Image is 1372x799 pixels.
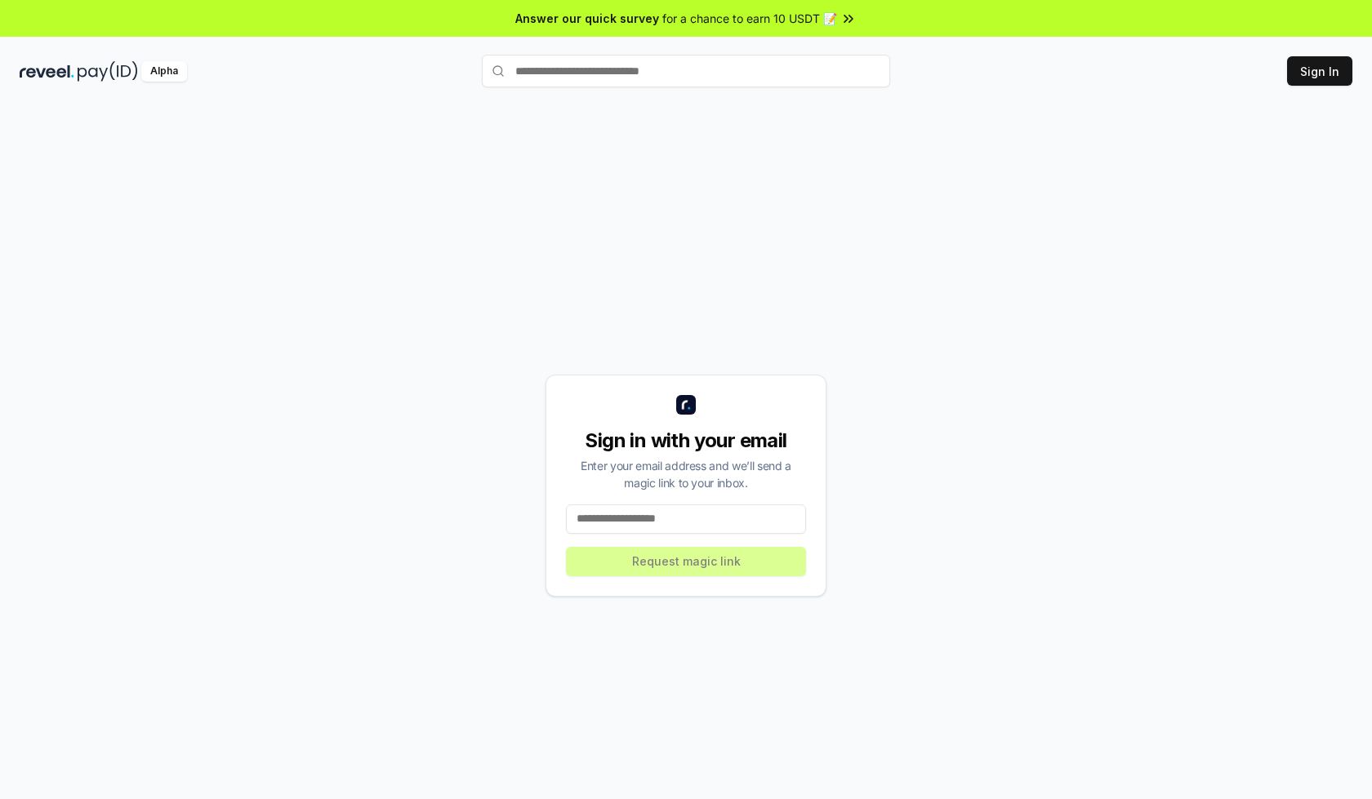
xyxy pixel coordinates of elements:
[20,61,74,82] img: reveel_dark
[141,61,187,82] div: Alpha
[662,10,837,27] span: for a chance to earn 10 USDT 📝
[676,395,696,415] img: logo_small
[78,61,138,82] img: pay_id
[1287,56,1352,86] button: Sign In
[566,457,806,491] div: Enter your email address and we’ll send a magic link to your inbox.
[515,10,659,27] span: Answer our quick survey
[566,428,806,454] div: Sign in with your email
